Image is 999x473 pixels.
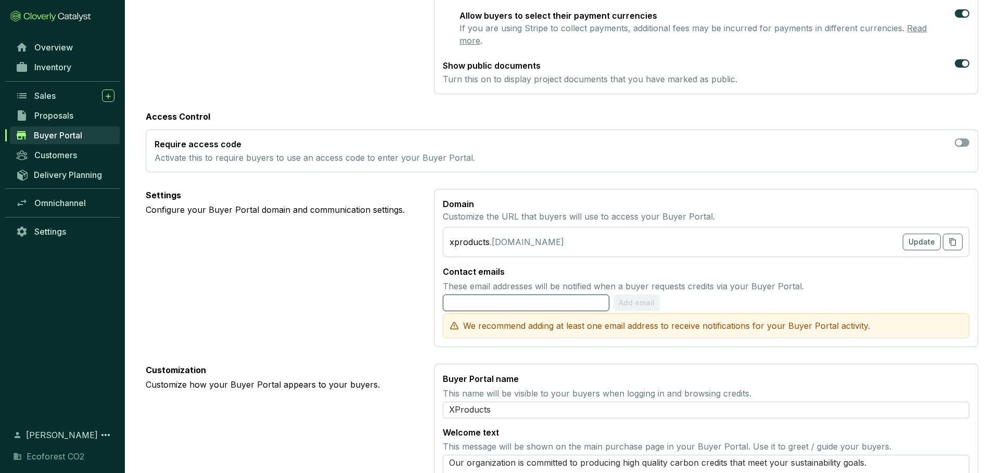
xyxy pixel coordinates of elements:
p: Domain [443,198,969,210]
p: Require access code [155,138,475,150]
span: Ecoforest CO2 [27,450,84,463]
a: Proposals [10,107,120,124]
p: This message will be shown on the main purchase page in your Buyer Portal. Use it to greet / guid... [443,440,969,453]
a: Overview [10,39,120,56]
a: Customers [10,146,120,164]
p: Show public documents [443,59,737,72]
p: Customization [146,364,417,376]
p: Activate this to require buyers to use an access code to enter your Buyer Portal. [155,152,475,163]
span: Inventory [34,62,71,72]
a: Settings [10,223,120,240]
span: Sales [34,91,56,101]
p: We recommend adding at least one email address to receive notifications for your Buyer Portal act... [463,320,870,331]
p: Customize the URL that buyers will use to access your Buyer Portal. [443,210,969,223]
a: Omnichannel [10,194,120,212]
span: Buyer Portal [34,130,82,140]
a: Delivery Planning [10,166,120,183]
p: Buyer Portal name [443,373,519,385]
button: Update [903,234,941,250]
p: Access Control [146,111,978,122]
p: Contact emails [443,265,969,278]
span: Proposals [34,110,73,121]
span: [PERSON_NAME] [26,429,98,441]
span: Omnichannel [34,198,86,208]
a: Inventory [10,58,120,76]
span: Settings [34,226,66,237]
a: Buyer Portal [10,126,120,144]
p: These email addresses will be notified when a buyer requests credits via your Buyer Portal. [443,280,969,292]
p: Welcome text [443,427,499,438]
p: Configure your Buyer Portal domain and communication settings. [146,203,417,216]
p: This name will be visible to your buyers when logging in and browsing credits. [443,387,969,400]
a: Sales [10,87,120,105]
span: Delivery Planning [34,170,102,180]
p: If you are using Stripe to collect payments, additional fees may be incurred for payments in diff... [459,22,951,47]
p: Allow buyers to select their payment currencies [459,9,951,22]
div: xproducts [450,236,490,248]
span: Update [908,237,935,247]
p: Settings [146,189,417,201]
span: Customers [34,150,77,160]
p: Turn this on to display project documents that you have marked as public. [443,73,737,85]
p: Customize how your Buyer Portal appears to your buyers. [146,378,417,391]
span: Overview [34,42,73,53]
